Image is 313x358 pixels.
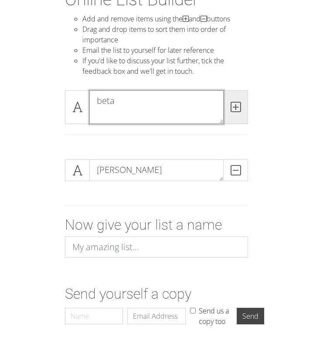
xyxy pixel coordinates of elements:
input: My amazing list... [65,237,248,258]
input: Name [65,308,123,324]
li: If you'd like to discuss your list further, tick the feedback box and we'll get in touch. [82,55,248,76]
h2: Now give your list a name [65,217,248,233]
li: Drag and drop items to sort them into order of importance [82,24,248,45]
h2: Send yourself a copy [65,286,248,302]
input: Send [237,308,264,324]
li: Add and remove items using the and buttons [82,14,248,24]
input: Email Address [127,308,185,324]
li: Email the list to yourself for later reference [82,45,248,55]
label: Send us a copy too [199,306,233,327]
